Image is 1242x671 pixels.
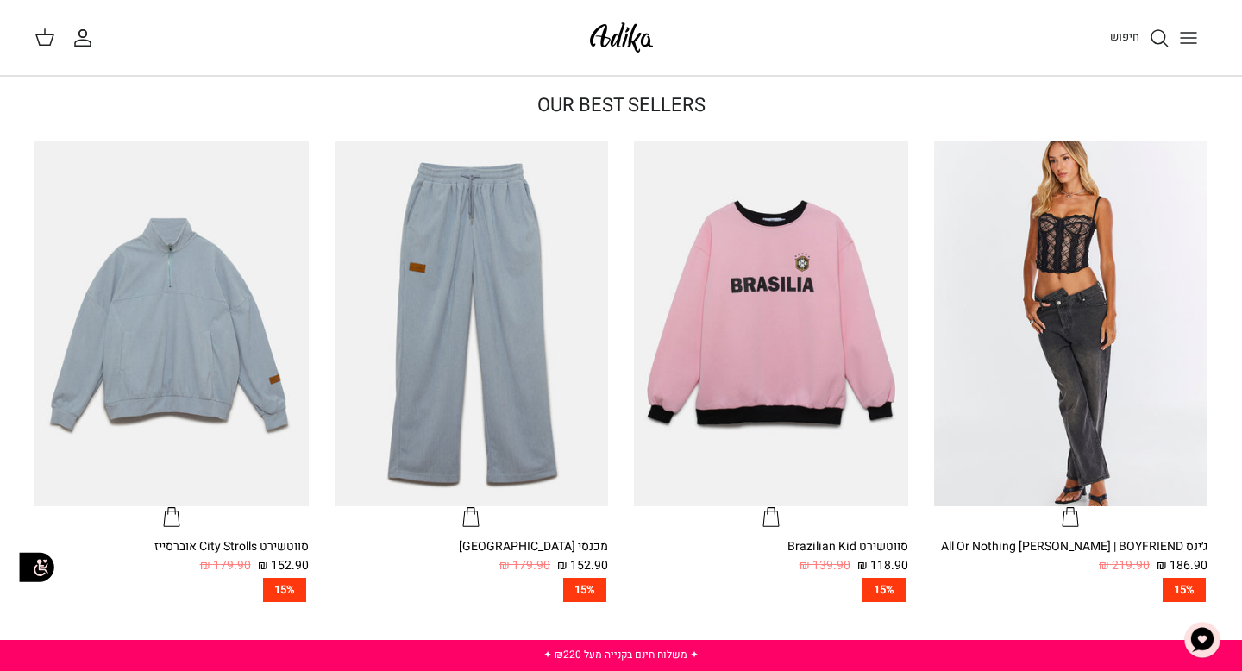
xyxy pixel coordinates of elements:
[13,544,60,592] img: accessibility_icon02.svg
[1110,28,1139,45] span: חיפוש
[335,141,609,529] a: מכנסי טרנינג City strolls
[263,578,306,603] span: 15%
[800,556,850,575] span: 139.90 ₪
[34,141,309,529] a: סווטשירט City Strolls אוברסייז
[1176,614,1228,666] button: צ'אט
[557,556,608,575] span: 152.90 ₪
[499,556,550,575] span: 179.90 ₪
[585,17,658,58] img: Adika IL
[335,537,609,556] div: מכנסי [GEOGRAPHIC_DATA]
[934,141,1208,529] a: ג׳ינס All Or Nothing קריס-קרוס | BOYFRIEND
[634,141,908,529] a: סווטשירט Brazilian Kid
[857,556,908,575] span: 118.90 ₪
[634,537,908,556] div: סווטשירט Brazilian Kid
[34,537,309,556] div: סווטשירט City Strolls אוברסייז
[200,556,251,575] span: 179.90 ₪
[258,556,309,575] span: 152.90 ₪
[634,578,908,603] a: 15%
[34,537,309,576] a: סווטשירט City Strolls אוברסייז 152.90 ₪ 179.90 ₪
[335,537,609,576] a: מכנסי [GEOGRAPHIC_DATA] 152.90 ₪ 179.90 ₪
[72,28,100,48] a: החשבון שלי
[563,578,606,603] span: 15%
[537,92,706,120] a: OUR BEST SELLERS
[1157,556,1207,575] span: 186.90 ₪
[634,537,908,576] a: סווטשירט Brazilian Kid 118.90 ₪ 139.90 ₪
[934,537,1208,556] div: ג׳ינס All Or Nothing [PERSON_NAME] | BOYFRIEND
[1110,28,1170,48] a: חיפוש
[934,537,1208,576] a: ג׳ינס All Or Nothing [PERSON_NAME] | BOYFRIEND 186.90 ₪ 219.90 ₪
[1099,556,1150,575] span: 219.90 ₪
[543,647,699,662] a: ✦ משלוח חינם בקנייה מעל ₪220 ✦
[862,578,906,603] span: 15%
[335,578,609,603] a: 15%
[934,578,1208,603] a: 15%
[34,578,309,603] a: 15%
[1170,19,1207,57] button: Toggle menu
[1163,578,1206,603] span: 15%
